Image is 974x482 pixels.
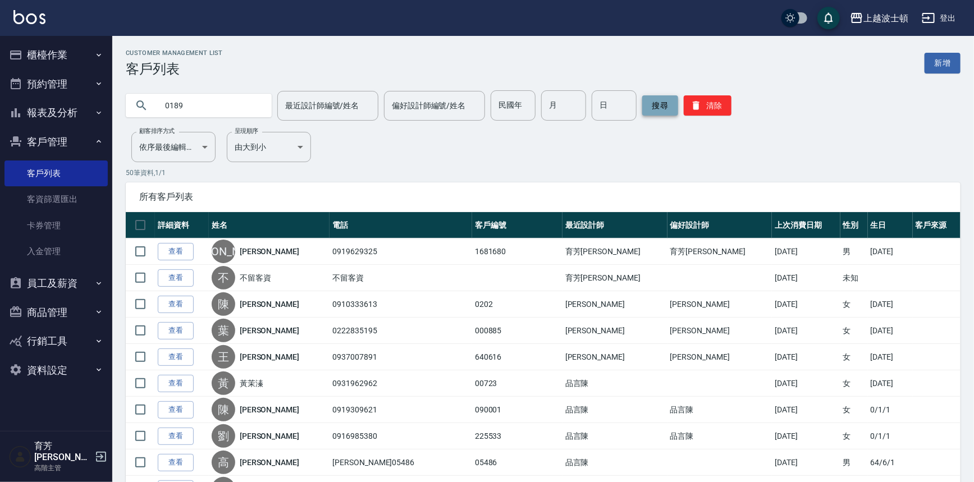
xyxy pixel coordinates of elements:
button: 報表及分析 [4,98,108,127]
button: 上越波士頓 [845,7,913,30]
td: [DATE] [868,370,913,397]
td: [DATE] [868,318,913,344]
td: [PERSON_NAME] [667,291,772,318]
td: [DATE] [772,291,840,318]
td: 育芳[PERSON_NAME] [563,238,667,265]
td: 000885 [472,318,563,344]
td: 0916985380 [330,423,472,449]
td: [DATE] [772,265,840,291]
a: 客戶列表 [4,160,108,186]
a: 查看 [158,296,194,313]
td: 女 [840,397,868,423]
button: 登出 [917,8,961,29]
p: 50 筆資料, 1 / 1 [126,168,961,178]
td: 00723 [472,370,563,397]
div: [PERSON_NAME] [212,240,235,263]
td: [PERSON_NAME] [563,291,667,318]
td: [PERSON_NAME]05486 [330,449,472,476]
a: [PERSON_NAME] [240,351,299,362]
td: 225533 [472,423,563,449]
th: 電話 [330,212,472,238]
th: 姓名 [209,212,330,238]
div: 上越波士頓 [863,11,908,25]
a: [PERSON_NAME] [240,430,299,442]
td: 不留客資 [330,265,472,291]
a: 查看 [158,401,194,419]
a: [PERSON_NAME] [240,457,299,468]
td: [DATE] [772,318,840,344]
td: 育芳[PERSON_NAME] [667,238,772,265]
td: 0937007891 [330,344,472,370]
td: 品言陳 [563,397,667,423]
td: [DATE] [772,344,840,370]
h3: 客戶列表 [126,61,223,77]
td: 品言陳 [667,423,772,449]
td: 女 [840,344,868,370]
div: 陳 [212,398,235,421]
td: 640616 [472,344,563,370]
div: 陳 [212,292,235,316]
button: 員工及薪資 [4,269,108,298]
a: [PERSON_NAME] [240,299,299,310]
th: 上次消費日期 [772,212,840,238]
button: 客戶管理 [4,127,108,157]
td: [DATE] [868,238,913,265]
div: 黃 [212,371,235,395]
th: 客戶編號 [472,212,563,238]
td: 品言陳 [667,397,772,423]
button: 櫃檯作業 [4,40,108,70]
td: 育芳[PERSON_NAME] [563,265,667,291]
td: 0919309621 [330,397,472,423]
td: 0931962962 [330,370,472,397]
a: 卡券管理 [4,213,108,238]
th: 生日 [868,212,913,238]
td: 品言陳 [563,370,667,397]
img: Person [9,446,31,468]
td: 0202 [472,291,563,318]
a: 不留客資 [240,272,271,283]
td: 女 [840,318,868,344]
td: 品言陳 [563,423,667,449]
td: 1681680 [472,238,563,265]
td: [DATE] [868,291,913,318]
a: [PERSON_NAME] [240,404,299,415]
a: [PERSON_NAME] [240,325,299,336]
td: 0222835195 [330,318,472,344]
td: 未知 [840,265,868,291]
td: 0919629325 [330,238,472,265]
td: 女 [840,291,868,318]
td: 男 [840,449,868,476]
button: 預約管理 [4,70,108,99]
td: [DATE] [772,397,840,423]
h2: Customer Management List [126,49,223,57]
td: [DATE] [772,449,840,476]
td: 0910333613 [330,291,472,318]
button: 商品管理 [4,298,108,327]
th: 最近設計師 [563,212,667,238]
a: 入金管理 [4,238,108,264]
td: 女 [840,370,868,397]
h5: 育芳[PERSON_NAME] [34,440,92,463]
div: 高 [212,451,235,474]
a: 查看 [158,243,194,260]
th: 詳細資料 [155,212,209,238]
td: [DATE] [772,370,840,397]
div: 不 [212,266,235,290]
th: 性別 [840,212,868,238]
button: 清除 [684,95,731,116]
a: 黃茉溱 [240,378,263,389]
a: [PERSON_NAME] [240,246,299,257]
a: 查看 [158,322,194,339]
td: [PERSON_NAME] [667,318,772,344]
td: 品言陳 [563,449,667,476]
a: 新增 [925,53,961,74]
td: 0/1/1 [868,397,913,423]
td: 05486 [472,449,563,476]
th: 客戶來源 [913,212,961,238]
input: 搜尋關鍵字 [157,90,263,121]
td: 女 [840,423,868,449]
a: 查看 [158,348,194,366]
div: 葉 [212,319,235,342]
div: 依序最後編輯時間 [131,132,216,162]
button: 行銷工具 [4,327,108,356]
